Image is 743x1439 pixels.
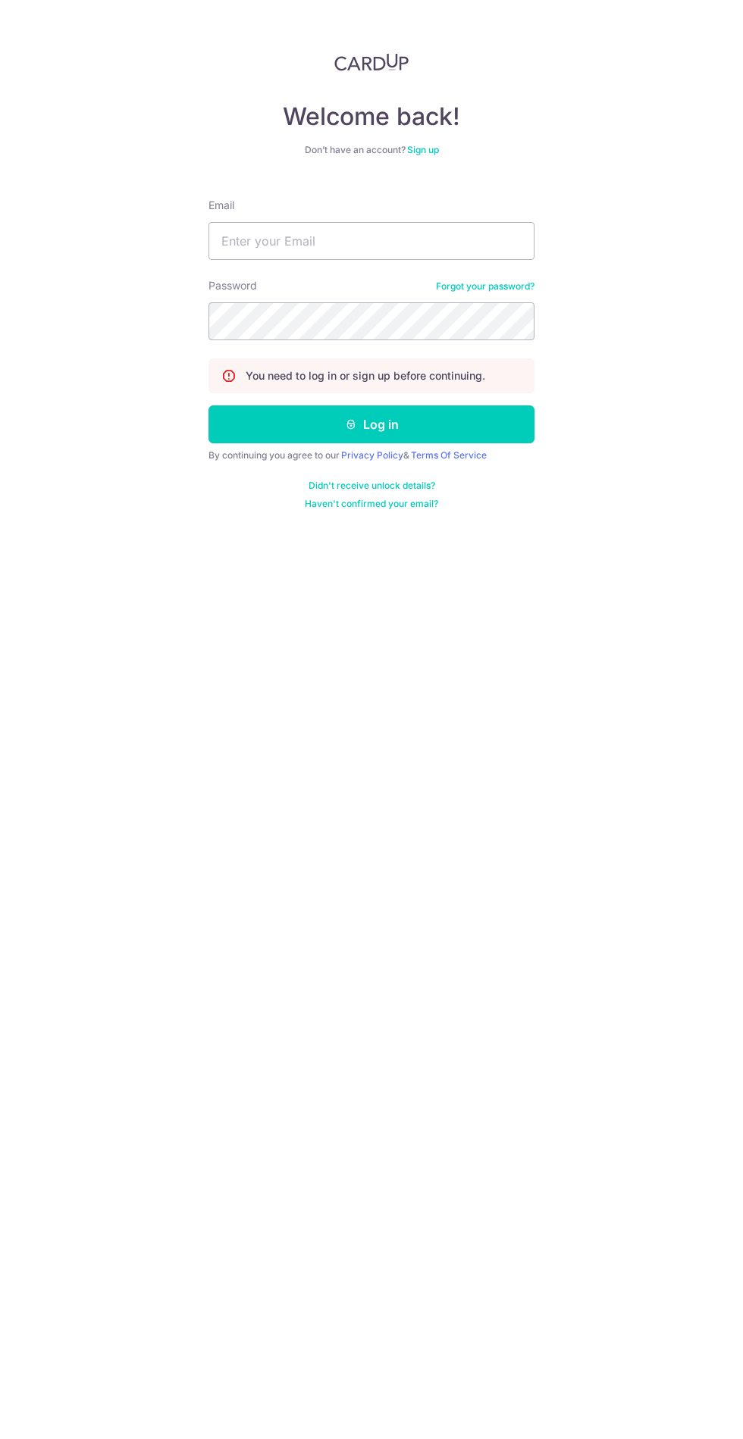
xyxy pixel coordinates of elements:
a: Haven't confirmed your email? [305,498,438,510]
h4: Welcome back! [208,102,535,132]
label: Email [208,198,234,213]
a: Privacy Policy [341,449,403,461]
button: Log in [208,405,535,443]
a: Sign up [407,144,439,155]
img: CardUp Logo [334,53,409,71]
p: You need to log in or sign up before continuing. [246,368,485,383]
div: Don’t have an account? [208,144,535,156]
a: Didn't receive unlock details? [309,480,435,492]
div: By continuing you agree to our & [208,449,535,461]
a: Terms Of Service [411,449,487,461]
a: Forgot your password? [436,280,535,292]
label: Password [208,278,257,293]
input: Enter your Email [208,222,535,260]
